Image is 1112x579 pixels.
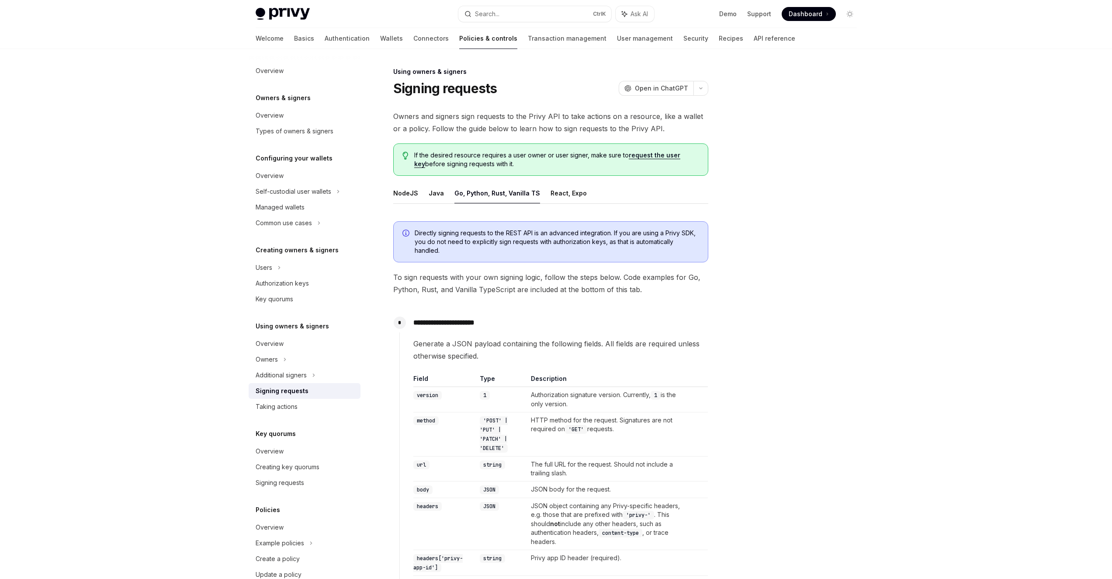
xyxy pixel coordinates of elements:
div: Create a policy [256,554,300,564]
code: headers['privy-app-id'] [413,554,463,572]
span: If the desired resource requires a user owner or user signer, make sure to before signing request... [414,151,699,168]
a: Security [683,28,708,49]
td: Privy app ID header (required). [527,550,690,576]
code: JSON [480,502,499,511]
button: React, Expo [551,183,587,203]
div: Overview [256,446,284,457]
h5: Using owners & signers [256,321,329,331]
a: Recipes [719,28,743,49]
div: Overview [256,171,284,181]
div: Signing requests [256,386,308,396]
h5: Owners & signers [256,93,311,103]
code: 'GET' [565,425,587,434]
button: Search...CtrlK [458,6,611,22]
a: Managed wallets [249,199,360,215]
a: Transaction management [528,28,606,49]
svg: Info [402,230,411,238]
img: light logo [256,8,310,20]
div: Key quorums [256,294,293,304]
a: Connectors [413,28,449,49]
a: Welcome [256,28,284,49]
span: Open in ChatGPT [635,84,688,93]
a: Authorization keys [249,276,360,291]
button: Toggle dark mode [843,7,857,21]
div: Taking actions [256,401,298,412]
div: Example policies [256,538,304,548]
a: User management [617,28,673,49]
a: Basics [294,28,314,49]
div: Using owners & signers [393,67,708,76]
a: Create a policy [249,551,360,567]
code: headers [413,502,442,511]
th: Description [527,374,690,387]
code: 1 [480,391,490,400]
button: Go, Python, Rust, Vanilla TS [454,183,540,203]
div: Overview [256,110,284,121]
h5: Policies [256,505,280,515]
span: Owners and signers sign requests to the Privy API to take actions on a resource, like a wallet or... [393,110,708,135]
span: Generate a JSON payload containing the following fields. All fields are required unless otherwise... [413,338,708,362]
th: Field [413,374,477,387]
a: Overview [249,443,360,459]
svg: Tip [402,152,409,160]
div: Signing requests [256,478,304,488]
div: Users [256,262,272,273]
a: Signing requests [249,475,360,491]
td: JSON body for the request. [527,481,690,498]
a: API reference [754,28,795,49]
div: Overview [256,522,284,533]
a: Authentication [325,28,370,49]
div: Authorization keys [256,278,309,289]
span: Ask AI [630,10,648,18]
code: method [413,416,439,425]
code: version [413,391,442,400]
a: Types of owners & signers [249,123,360,139]
span: Directly signing requests to the REST API is an advanced integration. If you are using a Privy SD... [415,229,699,255]
a: Policies & controls [459,28,517,49]
code: string [480,554,505,563]
code: string [480,460,505,469]
h1: Signing requests [393,80,497,96]
td: HTTP method for the request. Signatures are not required on requests. [527,412,690,457]
a: Wallets [380,28,403,49]
td: Authorization signature version. Currently, is the only version. [527,387,690,412]
a: Dashboard [782,7,836,21]
div: Additional signers [256,370,307,380]
a: Key quorums [249,291,360,307]
span: Ctrl K [593,10,606,17]
div: Owners [256,354,278,365]
h5: Creating owners & signers [256,245,339,255]
div: Managed wallets [256,202,305,213]
a: Demo [719,10,737,18]
div: Creating key quorums [256,462,319,472]
a: Creating key quorums [249,459,360,475]
td: The full URL for the request. Should not include a trailing slash. [527,457,690,481]
code: 'privy-' [623,511,654,520]
a: Overview [249,63,360,79]
div: Common use cases [256,218,312,228]
code: JSON [480,485,499,494]
span: Dashboard [789,10,822,18]
code: 'POST' | 'PUT' | 'PATCH' | 'DELETE' [480,416,508,453]
span: To sign requests with your own signing logic, follow the steps below. Code examples for Go, Pytho... [393,271,708,296]
code: 1 [651,391,661,400]
code: body [413,485,433,494]
div: Search... [475,9,499,19]
a: Overview [249,336,360,352]
a: Support [747,10,771,18]
div: Overview [256,338,284,349]
a: Signing requests [249,383,360,399]
strong: not [550,520,560,527]
th: Type [476,374,527,387]
a: Overview [249,168,360,184]
h5: Key quorums [256,429,296,439]
button: Open in ChatGPT [619,81,693,96]
div: Types of owners & signers [256,126,333,136]
code: url [413,460,430,469]
div: Self-custodial user wallets [256,186,331,197]
button: Ask AI [616,6,654,22]
code: content-type [599,529,642,537]
a: Overview [249,108,360,123]
a: Overview [249,520,360,535]
div: Overview [256,66,284,76]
